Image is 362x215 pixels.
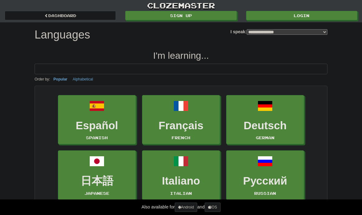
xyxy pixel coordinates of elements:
h2: I'm learning... [35,50,327,61]
label: I speak: [231,29,327,35]
select: I speak: [247,29,327,35]
a: Login [246,11,357,20]
h3: Français [145,120,217,132]
a: FrançaisFrench [142,95,220,144]
h3: Deutsch [230,120,301,132]
small: Russian [254,191,276,195]
button: Alphabetical [71,76,95,83]
h3: Русский [230,175,301,187]
h3: Italiano [145,175,217,187]
a: 日本語Japanese [58,150,136,200]
a: ItalianoItalian [142,150,220,200]
a: iOS [205,203,221,212]
small: French [172,135,190,140]
a: DeutschGerman [226,95,304,144]
small: Order by: [35,77,50,81]
button: Popular [52,76,69,83]
a: EspañolSpanish [58,95,136,144]
h3: Español [61,120,132,132]
small: Japanese [84,191,109,195]
h1: Languages [35,29,90,41]
a: dashboard [5,11,116,20]
h3: 日本語 [61,175,132,187]
a: РусскийRussian [226,150,304,200]
small: Italian [170,191,192,195]
a: Sign up [125,11,236,20]
a: Android [175,203,197,212]
small: Spanish [86,135,108,140]
small: German [256,135,274,140]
